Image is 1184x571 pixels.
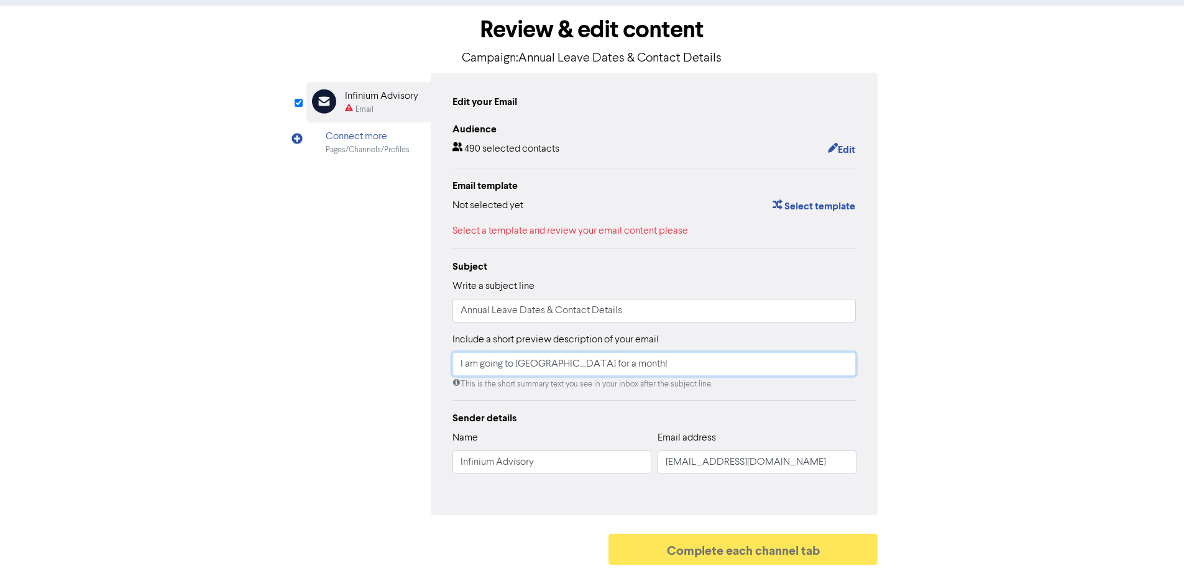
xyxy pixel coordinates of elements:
[306,122,431,163] div: Connect morePages/Channels/Profiles
[608,534,878,565] button: Complete each channel tab
[452,198,523,214] div: Not selected yet
[306,49,878,68] p: Campaign: Annual Leave Dates & Contact Details
[326,129,410,144] div: Connect more
[452,378,856,390] div: This is the short summary text you see in your inbox after the subject line.
[452,431,478,445] label: Name
[452,259,856,274] div: Subject
[452,178,856,193] div: Email template
[452,94,517,109] div: Edit your Email
[452,224,856,239] div: Select a template and review your email content please
[356,104,374,116] div: Email
[772,198,856,214] button: Select template
[827,142,856,158] button: Edit
[306,82,431,122] div: Infinium AdvisoryEmail
[452,122,856,137] div: Audience
[452,411,856,426] div: Sender details
[345,89,418,104] div: Infinium Advisory
[452,279,535,294] label: Write a subject line
[658,431,716,445] label: Email address
[1122,511,1184,571] iframe: Chat Widget
[452,142,559,158] div: 490 selected contacts
[306,16,878,44] h1: Review & edit content
[452,332,659,347] label: Include a short preview description of your email
[326,144,410,156] div: Pages/Channels/Profiles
